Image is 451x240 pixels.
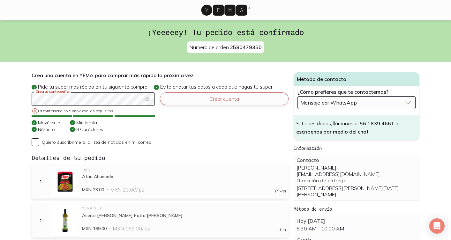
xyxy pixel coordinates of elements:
[294,72,420,86] h4: Método de contacto
[160,84,273,90] span: Evita anotar tus datos a cada que hagas tu super
[296,128,369,135] span: escríbenos por medio del chat
[70,120,108,126] li: Minúscula
[230,44,262,50] span: 2580479350
[297,185,417,198] p: [STREET_ADDRESS][PERSON_NAME][DATE][PERSON_NAME]
[297,89,416,95] label: ¿Cómo prefieres que te contactemos?
[82,213,286,218] div: Aceite [PERSON_NAME] Extra [PERSON_NAME]
[82,186,104,193] span: MXN 23.00
[33,179,48,185] div: 1
[278,228,286,232] span: (1 lt)
[297,171,417,177] p: [EMAIL_ADDRESS][DOMAIN_NAME]
[32,120,70,126] li: Mayúscula
[187,41,264,53] p: Número de orden:
[33,206,286,235] a: 1Aceite de Oliva Extra VirgenYEMA & CoAceite [PERSON_NAME] Extra [PERSON_NAME]MXN 169.00MXN 169.0...
[160,92,289,105] button: Crear cuenta
[33,167,286,196] a: 1Atún AhumadoTunyAtún AhumadoMXN 23.00MXN 23.00/ pz(75 gr)
[82,167,286,171] div: Tuny
[32,127,70,132] li: Número
[82,225,107,232] span: MXN 169.00
[294,145,420,151] h5: Información
[51,167,79,196] img: Atún Ahumado
[294,206,420,212] h5: Método de envío
[297,96,416,109] button: Mensaje por WhatsApp
[38,84,147,90] span: Pide tu super más rápido en tu siguiente compra
[51,206,79,235] img: Aceite de Oliva Extra Virgen
[297,225,417,232] p: 8:30 AM - 10:00 AM
[32,154,289,162] h3: Detalles de tu pedido
[360,120,394,127] a: 56 1839 4661
[297,157,417,163] p: Contacto
[297,218,417,224] p: Hoy [DATE]
[296,119,417,136] p: Si tienes dudas, llámanos al o
[32,138,39,146] input: Quiero suscribirme a la lista de noticias en mi correo
[32,72,289,78] p: Crea una cuenta en YEMA para comprar más rápido la próxima vez
[42,139,152,145] span: Quiero suscribirme a la lista de noticias en mi correo
[70,127,108,132] li: 8 Carácteres
[82,174,286,179] div: Atún Ahumado
[275,189,286,193] span: (75 gr)
[82,206,286,210] div: YEMA & Co
[33,218,48,223] div: 1
[110,186,144,193] span: MXN 23.00 / pz
[38,109,113,113] span: La contraseña no cumple con los requisitos
[300,99,357,106] span: Mensaje por WhatsApp
[429,218,445,234] div: Open Intercom Messenger
[113,225,150,232] span: MXN 169.00 / pz
[34,89,71,94] label: Crea tu contraseña
[297,177,417,184] p: Dirección de entrega
[297,164,417,171] p: [PERSON_NAME]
